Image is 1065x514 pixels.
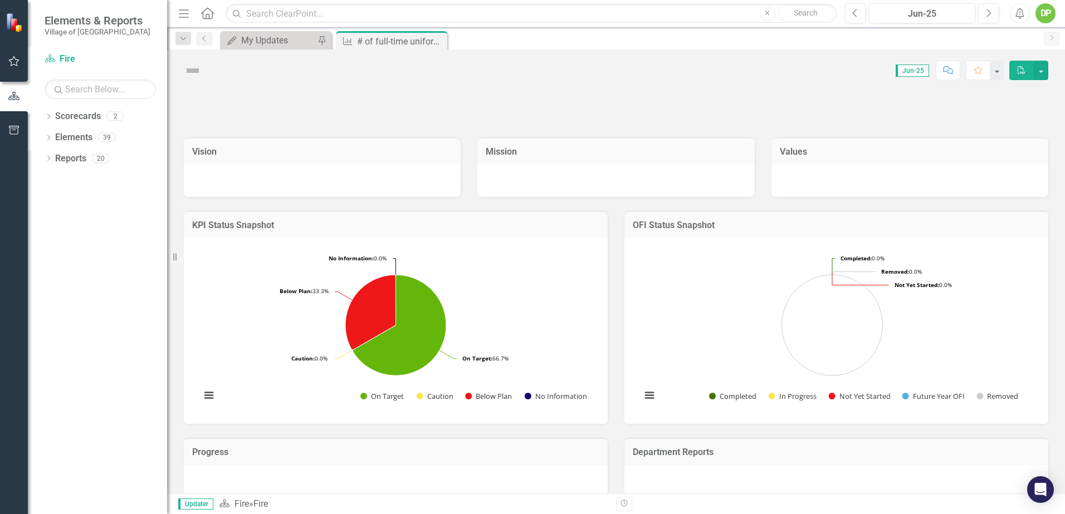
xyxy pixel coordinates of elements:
[895,281,952,289] text: 0.0%
[829,391,890,401] button: Show Not Yet Started
[55,110,101,123] a: Scorecards
[98,133,116,142] div: 39
[636,246,1037,413] div: Chart. Highcharts interactive chart.
[709,391,756,401] button: Show Completed
[201,388,217,403] button: View chart menu, Chart
[636,246,1029,413] svg: Interactive chart
[465,391,512,401] button: Show Below Plan
[223,33,315,47] a: My Updates
[778,6,834,21] button: Search
[360,391,404,401] button: Show On Target
[633,220,1040,230] h3: OFI Status Snapshot
[192,147,452,157] h3: Vision
[291,354,328,362] text: 0.0%
[353,275,446,375] path: On Target, 4.
[1035,3,1056,23] button: DP
[976,391,1018,401] button: Show Removed
[525,391,587,401] button: Show No Information
[329,254,387,262] text: 0.0%
[987,391,1018,401] text: Removed
[841,254,872,262] tspan: Completed:
[462,354,492,362] tspan: On Target:
[869,3,975,23] button: Jun-25
[895,281,939,289] tspan: Not Yet Started:
[462,354,509,362] text: 66.7%
[192,447,599,457] h3: Progress
[873,7,971,21] div: Jun-25
[902,391,965,401] button: Show Future Year OFI
[253,498,268,509] div: Fire
[291,354,315,362] tspan: Caution:
[226,4,837,23] input: Search ClearPoint...
[794,8,818,17] span: Search
[486,147,746,157] h3: Mission
[219,498,608,511] div: »
[841,254,885,262] text: 0.0%
[55,131,92,144] a: Elements
[184,62,202,80] img: Not Defined
[45,27,150,36] small: Village of [GEOGRAPHIC_DATA]
[280,287,312,295] tspan: Below Plan:
[881,268,909,275] tspan: Removed:
[195,246,597,413] div: Chart. Highcharts interactive chart.
[417,391,453,401] button: Show Caution
[4,12,26,33] img: ClearPoint Strategy
[178,498,213,510] span: Updater
[345,275,396,350] path: Below Plan, 2.
[1027,476,1054,503] div: Open Intercom Messenger
[357,34,444,48] div: # of full-time uniformed staff
[92,154,110,163] div: 20
[280,287,329,295] text: 33.3%
[55,152,86,165] a: Reports
[45,80,156,99] input: Search Below...
[106,112,124,121] div: 2
[241,33,315,47] div: My Updates
[780,147,1040,157] h3: Values
[235,498,249,509] a: Fire
[896,65,929,77] span: Jun-25
[195,246,597,413] svg: Interactive chart
[633,447,1040,457] h3: Department Reports
[45,53,156,66] a: Fire
[45,14,150,27] span: Elements & Reports
[192,220,599,230] h3: KPI Status Snapshot
[769,391,817,401] button: Show In Progress
[642,388,657,403] button: View chart menu, Chart
[329,254,374,262] tspan: No Information:
[881,268,922,275] text: 0.0%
